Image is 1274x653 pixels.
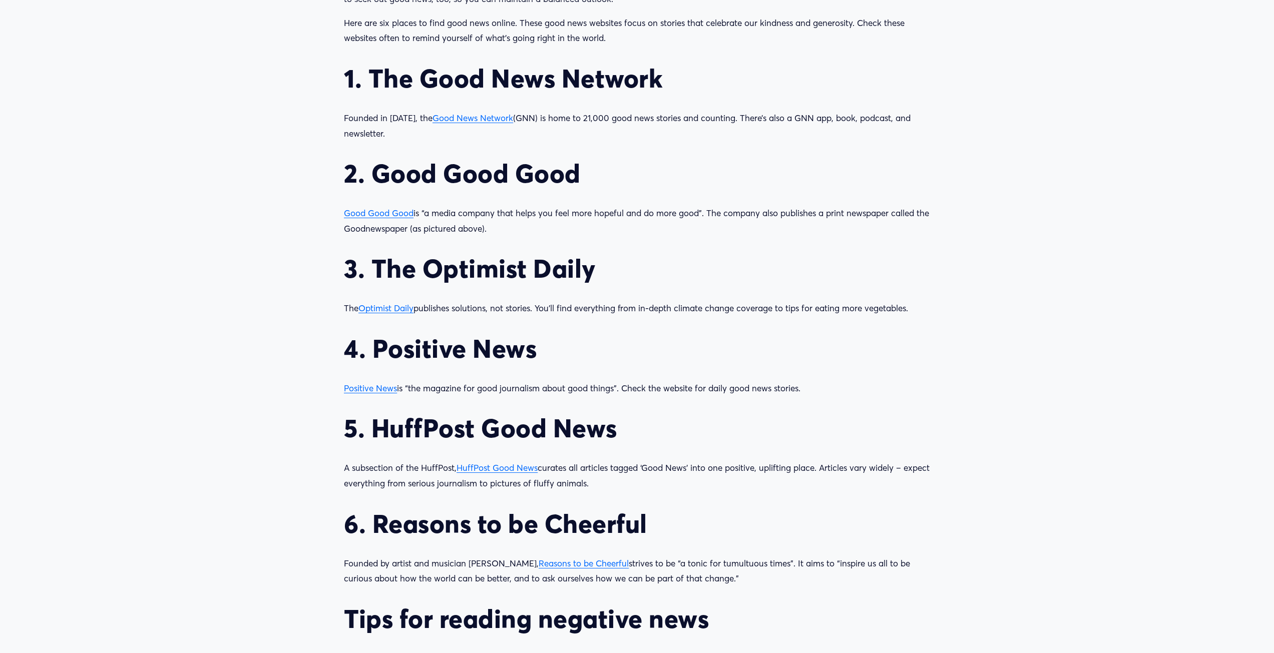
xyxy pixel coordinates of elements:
h2: 2. Good Good Good [344,158,930,189]
h2: 5. HuffPost Good News [344,413,930,443]
h2: 3. The Optimist Daily [344,253,930,284]
a: HuffPost Good News [457,462,538,473]
p: is “a media company that helps you feel more hopeful and do more good”. The company also publishe... [344,206,930,236]
a: Reasons to be Cheerful [539,558,629,568]
p: The publishes solutions, not stories. You’ll find everything from in-depth climate change coverag... [344,301,930,316]
p: Founded in [DATE], the (GNN) is home to 21,000 good news stories and counting. There’s also a GNN... [344,111,930,141]
p: is “the magazine for good journalism about good things”. Check the website for daily good news st... [344,381,930,396]
h2: Tips for reading negative news [344,603,930,634]
a: Positive News [344,383,397,393]
p: Here are six places to find good news online. These good news websites focus on stories that cele... [344,16,930,46]
a: Good Good Good [344,208,413,218]
a: Good News Network [433,113,513,123]
h2: 4. Positive News [344,333,930,364]
p: Founded by artist and musician [PERSON_NAME], strives to be “a tonic for tumultuous times”. It ai... [344,556,930,586]
p: A subsection of the HuffPost, curates all articles tagged ‘Good News’ into one positive, upliftin... [344,460,930,491]
h2: 6. Reasons to be Cheerful [344,508,930,539]
h2: 1. The Good News Network [344,63,930,94]
a: Optimist Daily [358,303,413,313]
